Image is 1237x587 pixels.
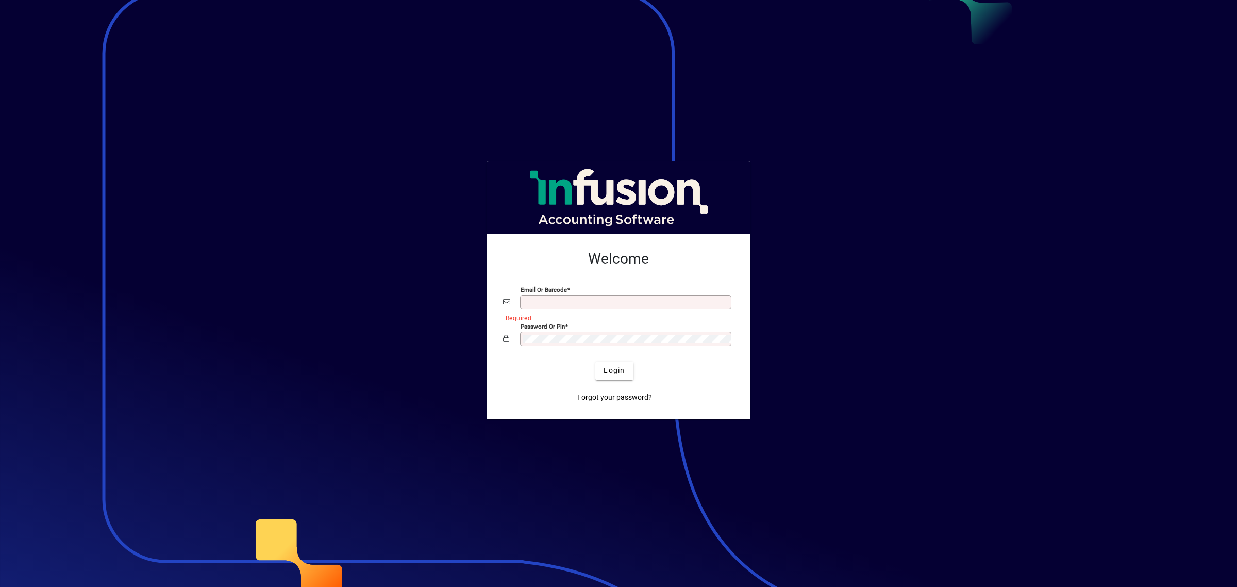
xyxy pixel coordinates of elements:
span: Forgot your password? [577,392,652,403]
mat-error: Required [506,312,726,323]
span: Login [604,365,625,376]
h2: Welcome [503,250,734,268]
mat-label: Password or Pin [521,322,565,330]
button: Login [595,362,633,380]
a: Forgot your password? [573,388,656,407]
mat-label: Email or Barcode [521,286,567,293]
